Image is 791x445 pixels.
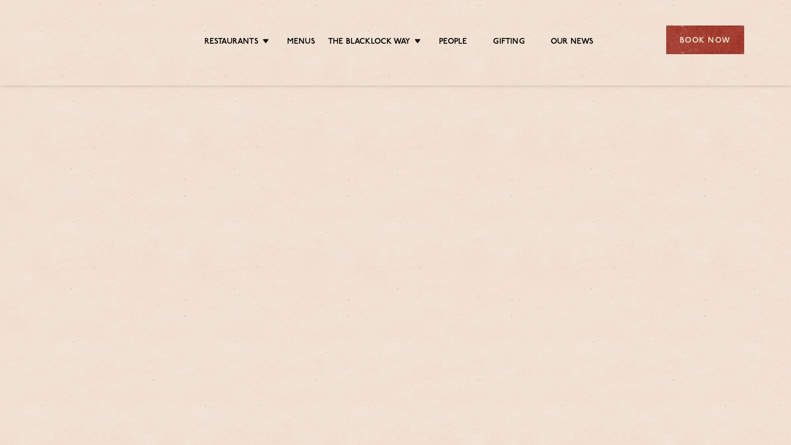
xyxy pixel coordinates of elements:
[493,37,524,48] a: Gifting
[666,26,744,54] div: Book Now
[551,37,594,48] a: Our News
[204,37,258,48] a: Restaurants
[47,10,137,70] img: svg%3E
[328,37,410,48] a: The Blacklock Way
[439,37,467,48] a: People
[287,37,315,48] a: Menus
